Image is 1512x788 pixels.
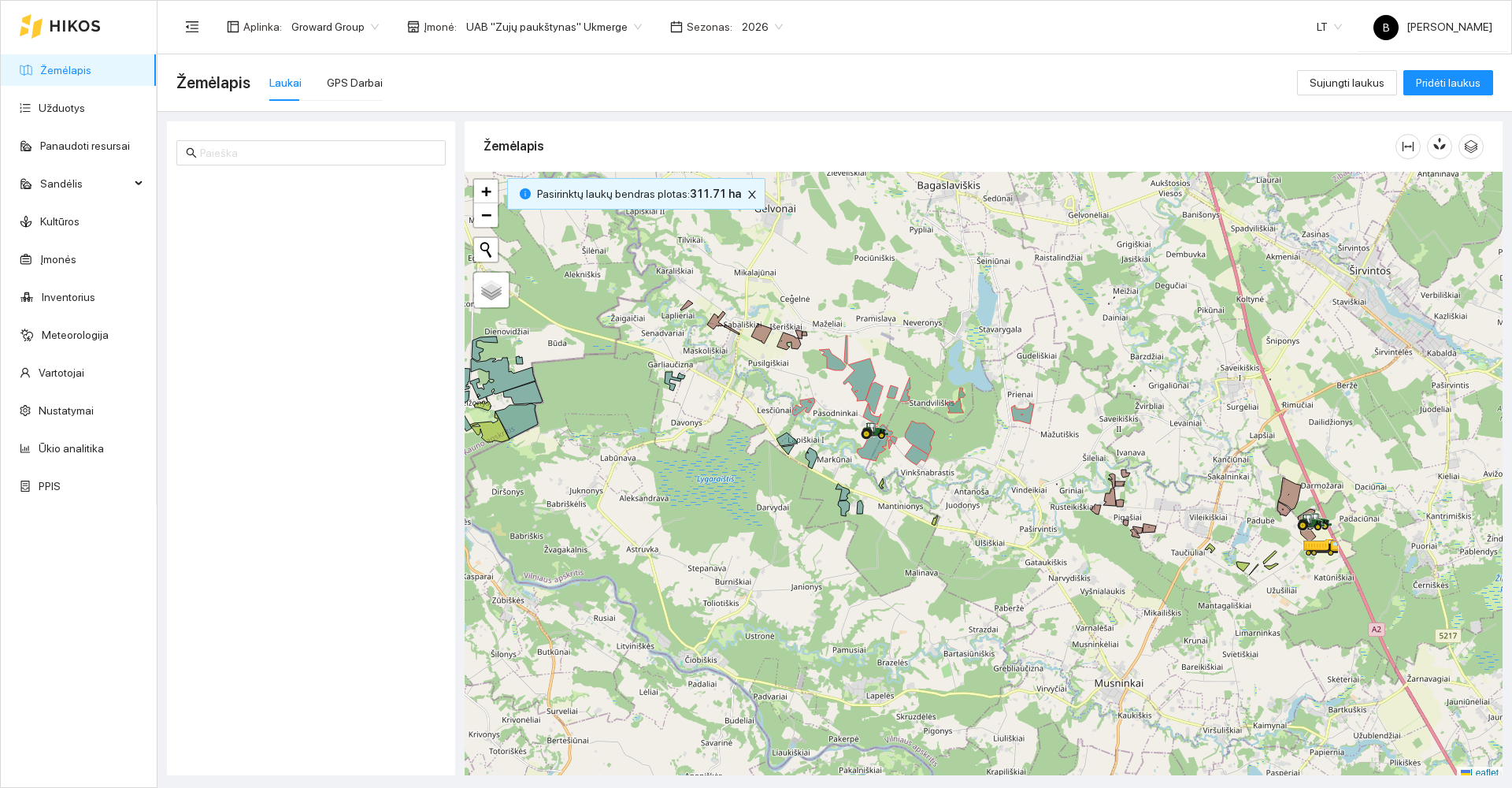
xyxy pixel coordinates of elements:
[1317,15,1342,39] span: LT
[687,18,732,35] span: Sezonas :
[176,70,250,95] span: Žemėlapis
[743,189,761,200] span: close
[474,238,498,262] button: Initiate a new search
[481,181,491,201] span: +
[42,329,109,341] a: Meteorologija
[407,20,420,33] span: shop
[40,139,130,152] a: Panaudoti resursai
[269,74,302,91] div: Laukai
[327,74,383,91] div: GPS Darbai
[670,20,683,33] span: calendar
[186,147,197,158] span: search
[291,15,379,39] span: Groward Group
[1461,768,1499,779] a: Leaflet
[40,64,91,76] a: Žemėlapis
[1310,74,1384,91] span: Sujungti laukus
[1383,15,1390,40] span: B
[1396,140,1420,153] span: column-width
[520,188,531,199] span: info-circle
[484,124,1395,169] div: Žemėlapis
[1297,70,1397,95] button: Sujungti laukus
[1403,76,1493,89] a: Pridėti laukus
[39,404,94,417] a: Nustatymai
[42,291,95,303] a: Inventorius
[243,18,282,35] span: Aplinka :
[743,185,762,204] button: close
[185,20,199,34] span: menu-fold
[424,18,457,35] span: Įmonė :
[474,203,498,227] a: Zoom out
[40,253,76,266] a: Įmonės
[39,366,84,379] a: Vartotojai
[40,215,80,228] a: Kultūros
[466,15,642,39] span: UAB "Zujų paukštynas" Ukmerge
[742,15,783,39] span: 2026
[40,168,130,199] span: Sandėlis
[176,11,208,43] button: menu-fold
[39,102,85,114] a: Užduotys
[1395,134,1421,159] button: column-width
[227,20,239,33] span: layout
[481,205,491,225] span: −
[474,180,498,203] a: Zoom in
[474,273,509,307] a: Layers
[1403,70,1493,95] button: Pridėti laukus
[1297,76,1397,89] a: Sujungti laukus
[1373,20,1492,33] span: [PERSON_NAME]
[39,442,104,455] a: Ūkio analitika
[39,480,61,492] a: PPIS
[1416,74,1480,91] span: Pridėti laukus
[690,188,741,200] b: 311.71 ha
[200,144,436,162] input: Paieška
[537,185,741,203] span: Pasirinktų laukų bendras plotas :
